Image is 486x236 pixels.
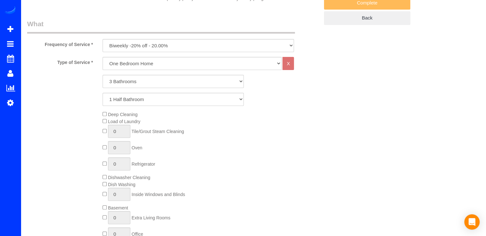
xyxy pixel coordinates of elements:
[324,11,410,25] a: Back
[27,19,295,34] legend: What
[108,182,135,187] span: Dish Washing
[464,214,480,230] div: Open Intercom Messenger
[108,112,138,117] span: Deep Cleaning
[132,161,155,167] span: Refrigerator
[108,175,150,180] span: Dishwasher Cleaning
[22,39,98,48] label: Frequency of Service *
[108,205,128,210] span: Basement
[108,119,140,124] span: Load of Laundry
[4,6,17,15] img: Automaid Logo
[132,145,142,150] span: Oven
[132,129,184,134] span: Tile/Grout Steam Cleaning
[132,192,185,197] span: Inside Windows and Blinds
[22,57,98,66] label: Type of Service *
[132,215,170,220] span: Extra Living Rooms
